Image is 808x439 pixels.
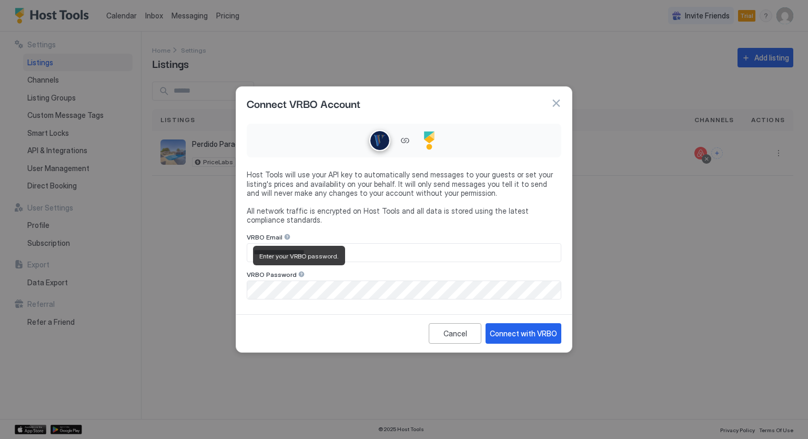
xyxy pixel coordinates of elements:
[247,95,360,111] span: Connect VRBO Account
[443,328,467,339] div: Cancel
[247,281,561,299] input: Input Field
[429,323,481,344] button: Cancel
[247,170,561,198] span: Host Tools will use your API key to automatically send messages to your guests or set your listin...
[247,233,282,241] span: VRBO Email
[259,252,339,260] span: Enter your VRBO password.
[247,271,297,278] span: VRBO Password
[486,323,561,344] button: Connect with VRBO
[247,244,561,262] input: Input Field
[490,328,557,339] div: Connect with VRBO
[247,206,561,225] span: All network traffic is encrypted on Host Tools and all data is stored using the latest compliance...
[11,403,36,428] iframe: Intercom live chat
